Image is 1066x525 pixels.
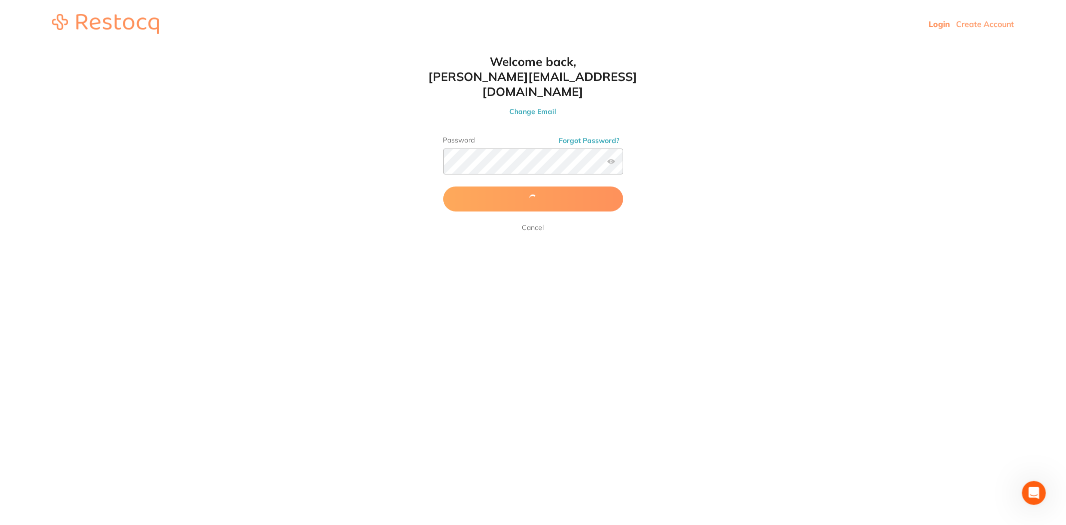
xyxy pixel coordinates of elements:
[423,107,643,116] button: Change Email
[956,19,1014,29] a: Create Account
[1022,481,1046,505] iframe: Intercom live chat
[556,136,623,145] button: Forgot Password?
[443,136,623,144] label: Password
[52,14,159,34] img: restocq_logo.svg
[423,54,643,99] h1: Welcome back, [PERSON_NAME][EMAIL_ADDRESS][DOMAIN_NAME]
[929,19,950,29] a: Login
[520,221,546,233] a: Cancel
